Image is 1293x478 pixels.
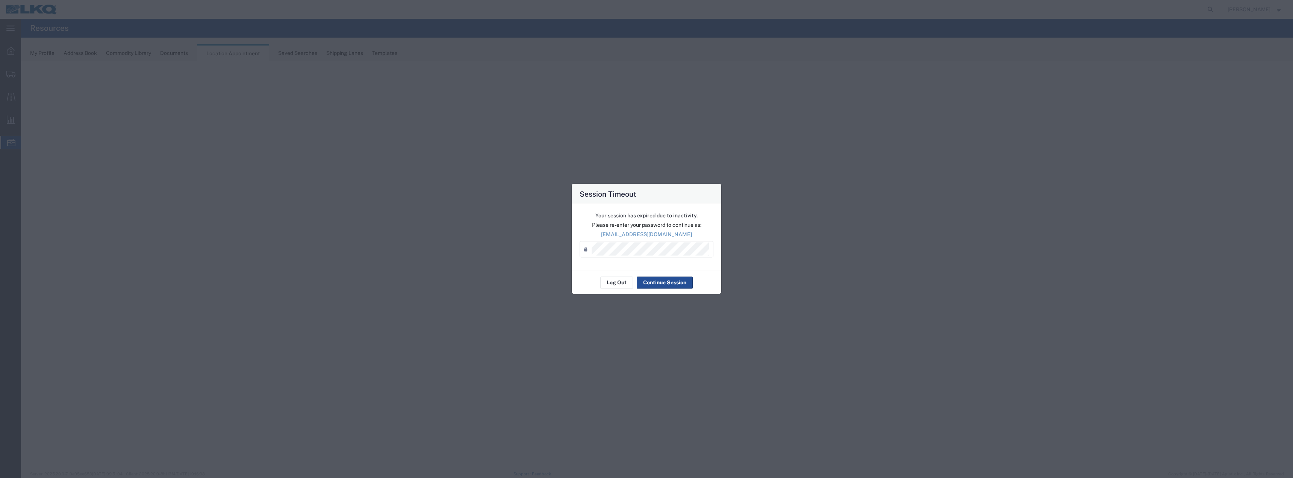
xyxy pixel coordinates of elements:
button: Log Out [600,276,633,288]
p: [EMAIL_ADDRESS][DOMAIN_NAME] [580,230,713,238]
button: Continue Session [637,276,693,288]
h4: Session Timeout [580,188,636,199]
p: Please re-enter your password to continue as: [580,221,713,229]
p: Your session has expired due to inactivity. [580,211,713,219]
